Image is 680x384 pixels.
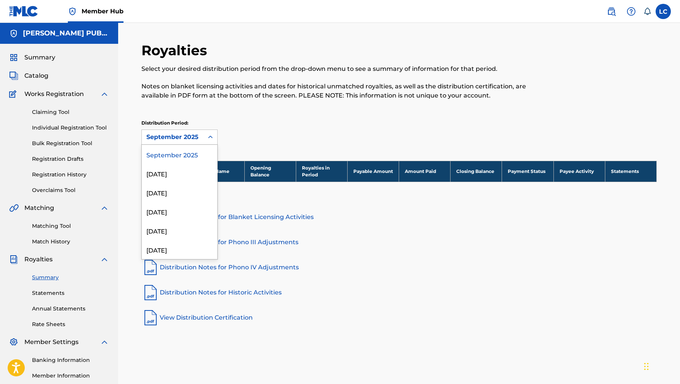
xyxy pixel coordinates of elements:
[141,233,657,251] a: Distribution Notes for Phono III Adjustments
[9,338,18,347] img: Member Settings
[141,258,657,277] a: Distribution Notes for Phono IV Adjustments
[24,338,79,347] span: Member Settings
[32,171,109,179] a: Registration History
[68,7,77,16] img: Top Rightsholder
[100,338,109,347] img: expand
[32,222,109,230] a: Matching Tool
[348,161,399,182] th: Payable Amount
[32,155,109,163] a: Registration Drafts
[24,71,48,80] span: Catalog
[9,71,18,80] img: Catalog
[553,161,605,182] th: Payee Activity
[656,4,671,19] div: User Menu
[399,161,451,182] th: Amount Paid
[32,356,109,364] a: Banking Information
[141,208,657,226] a: Distribution Notes for Blanket Licensing Activities
[624,4,639,19] div: Help
[142,145,217,164] div: September 2025
[642,347,680,384] iframe: Chat Widget
[643,8,651,15] div: Notifications
[9,53,18,62] img: Summary
[9,29,18,38] img: Accounts
[627,7,636,16] img: help
[142,202,217,221] div: [DATE]
[32,289,109,297] a: Statements
[100,203,109,213] img: expand
[9,203,19,213] img: Matching
[141,82,538,100] p: Notes on blanket licensing activities and dates for historical unmatched royalties, as well as th...
[146,133,199,142] div: September 2025
[9,255,18,264] img: Royalties
[296,161,347,182] th: Royalties in Period
[32,108,109,116] a: Claiming Tool
[141,258,160,277] img: pdf
[142,221,217,240] div: [DATE]
[32,372,109,380] a: Member Information
[244,161,296,182] th: Opening Balance
[141,283,657,302] a: Distribution Notes for Historic Activities
[100,90,109,99] img: expand
[32,320,109,328] a: Rate Sheets
[32,238,109,246] a: Match History
[9,6,38,17] img: MLC Logo
[141,42,211,59] h2: Royalties
[32,124,109,132] a: Individual Registration Tool
[605,161,656,182] th: Statements
[644,355,649,378] div: Drag
[142,240,217,259] div: [DATE]
[141,120,218,126] p: Distribution Period:
[23,29,109,38] h5: PAUL CABBIN PUBLISHING
[607,7,616,16] img: search
[24,53,55,62] span: Summary
[142,183,217,202] div: [DATE]
[141,309,160,327] img: pdf
[193,161,244,182] th: Payee Name
[141,64,538,74] p: Select your desired distribution period from the drop-down menu to see a summary of information f...
[141,283,160,302] img: pdf
[451,161,502,182] th: Closing Balance
[24,90,84,99] span: Works Registration
[604,4,619,19] a: Public Search
[32,305,109,313] a: Annual Statements
[9,71,48,80] a: CatalogCatalog
[32,186,109,194] a: Overclaims Tool
[24,203,54,213] span: Matching
[141,309,657,327] a: View Distribution Certification
[9,90,19,99] img: Works Registration
[100,255,109,264] img: expand
[82,7,123,16] span: Member Hub
[142,164,217,183] div: [DATE]
[32,139,109,147] a: Bulk Registration Tool
[502,161,553,182] th: Payment Status
[24,255,53,264] span: Royalties
[9,53,55,62] a: SummarySummary
[32,274,109,282] a: Summary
